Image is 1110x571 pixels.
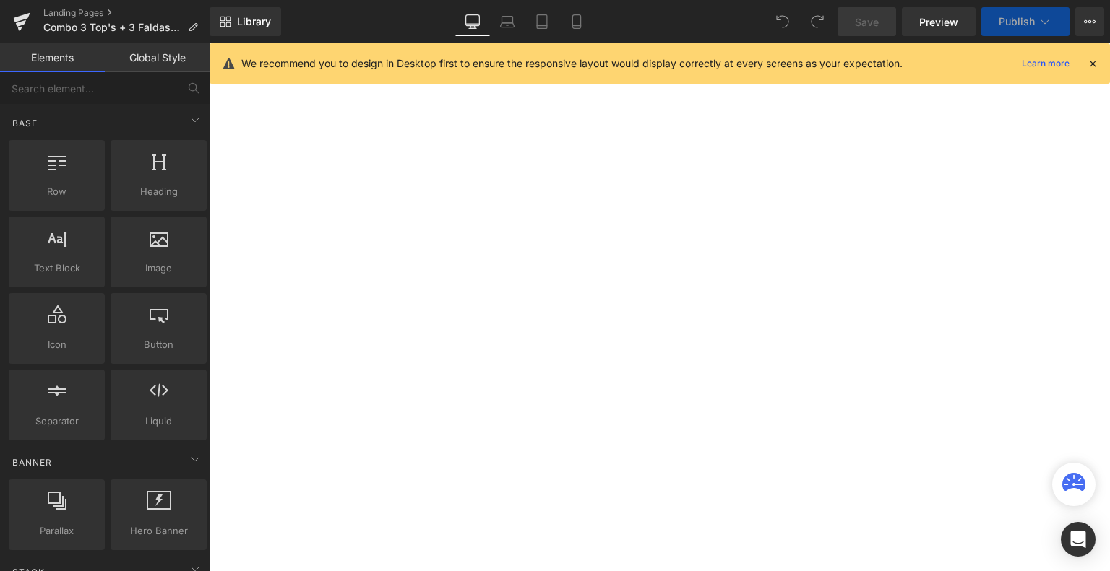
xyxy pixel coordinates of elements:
[855,14,879,30] span: Save
[105,43,210,72] a: Global Style
[11,456,53,469] span: Banner
[1061,522,1096,557] div: Open Intercom Messenger
[115,523,202,539] span: Hero Banner
[11,116,39,130] span: Base
[13,414,100,429] span: Separator
[1016,55,1075,72] a: Learn more
[559,7,594,36] a: Mobile
[210,7,281,36] a: New Library
[768,7,797,36] button: Undo
[237,15,271,28] span: Library
[13,184,100,199] span: Row
[115,261,202,276] span: Image
[525,7,559,36] a: Tablet
[981,7,1070,36] button: Publish
[241,56,903,71] p: We recommend you to design in Desktop first to ensure the responsive layout would display correct...
[455,7,490,36] a: Desktop
[13,261,100,276] span: Text Block
[115,337,202,352] span: Button
[13,523,100,539] span: Parallax
[1075,7,1104,36] button: More
[919,14,958,30] span: Preview
[115,414,202,429] span: Liquid
[115,184,202,199] span: Heading
[43,22,182,33] span: Combo 3 Top's + 3 Faldas Add
[902,7,976,36] a: Preview
[490,7,525,36] a: Laptop
[13,337,100,352] span: Icon
[43,7,210,19] a: Landing Pages
[803,7,832,36] button: Redo
[999,16,1035,27] span: Publish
